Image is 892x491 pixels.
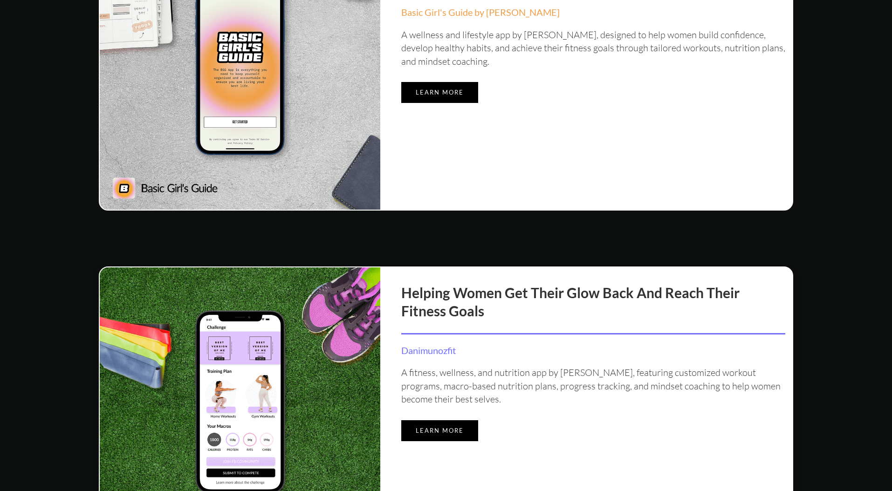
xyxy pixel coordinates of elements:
[401,420,478,441] a: Learn more
[401,82,478,103] a: Learn more
[401,6,785,19] div: Basic Girl's Guide by [PERSON_NAME]
[401,344,785,357] div: Danimunozfit
[401,366,785,406] div: A fitness, wellness, and nutrition app by [PERSON_NAME], featuring customized workout programs, m...
[401,28,785,68] div: A wellness and lifestyle app by [PERSON_NAME], designed to help women build confidence, develop h...
[401,277,785,320] h2: Helping women get their glow back and reach their fitness goals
